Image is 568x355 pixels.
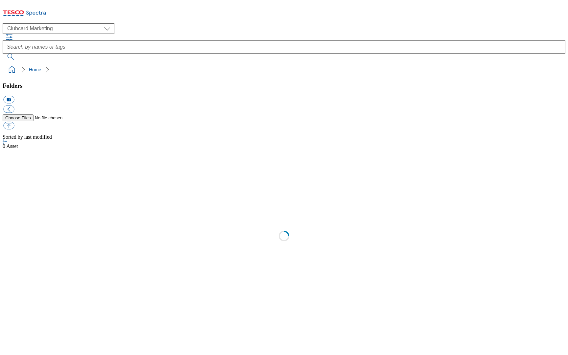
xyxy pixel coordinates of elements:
[3,143,18,149] span: Asset
[3,40,565,54] input: Search by names or tags
[3,143,6,149] span: 0
[3,82,565,89] h3: Folders
[3,134,52,140] span: Sorted by last modified
[29,67,41,72] a: Home
[7,64,17,75] a: home
[3,63,565,76] nav: breadcrumb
